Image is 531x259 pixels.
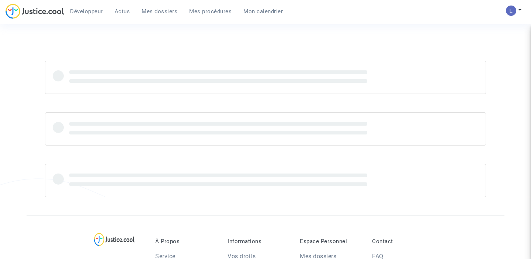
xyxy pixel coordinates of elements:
a: Développeur [64,6,109,17]
p: Espace Personnel [300,238,361,245]
img: jc-logo.svg [6,4,64,19]
a: Mes procédures [183,6,237,17]
p: À Propos [155,238,216,245]
a: Mes dossiers [136,6,183,17]
span: Mes procédures [189,8,232,15]
p: Informations [228,238,289,245]
p: Contact [372,238,433,245]
img: AATXAJzI13CaqkJmx-MOQUbNyDE09GJ9dorwRvFSQZdH=s96-c [506,6,516,16]
a: Mon calendrier [237,6,289,17]
img: logo-lg.svg [94,233,135,246]
span: Développeur [70,8,103,15]
a: Actus [109,6,136,17]
span: Actus [115,8,130,15]
span: Mes dossiers [142,8,177,15]
span: Mon calendrier [243,8,283,15]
